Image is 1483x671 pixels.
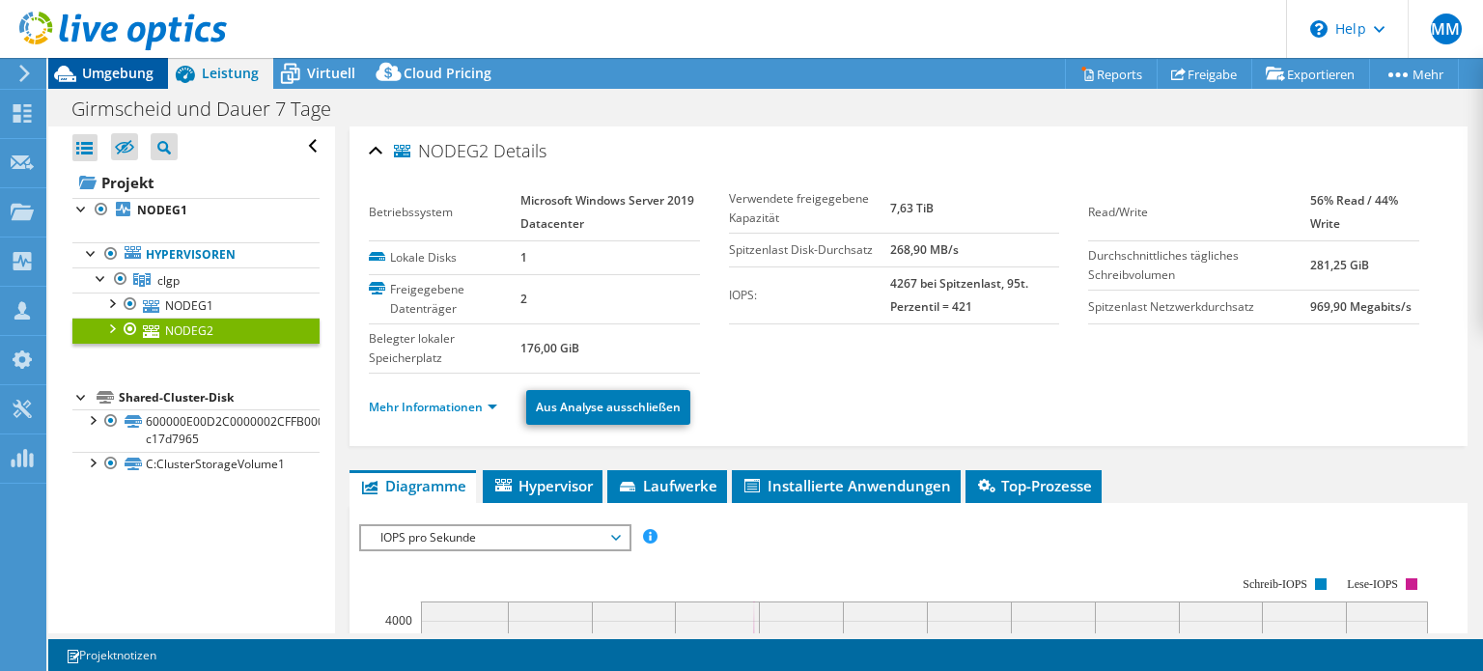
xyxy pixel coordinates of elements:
text: 4000 [385,612,412,629]
a: clgp [72,267,320,293]
span: MM [1431,14,1462,44]
b: 281,25 GiB [1310,257,1369,273]
span: Virtuell [307,64,355,82]
a: Mehr [1369,59,1459,89]
label: IOPS: [729,286,890,305]
label: Spitzenlast Netzwerkdurchsatz [1088,297,1310,317]
span: Details [493,139,546,162]
b: 1 [520,249,527,266]
b: 969,90 Megabits/s [1310,298,1412,315]
label: Read/Write [1088,203,1310,222]
span: clgp [157,272,180,289]
svg: \n [1310,20,1328,38]
span: Top-Prozesse [975,476,1092,495]
text: Lese-IOPS [1348,577,1399,591]
label: Durchschnittliches tägliches Schreibvolumen [1088,246,1310,285]
label: Spitzenlast Disk-Durchsatz [729,240,890,260]
a: Hypervisoren [72,242,320,267]
b: 2 [520,291,527,307]
b: Microsoft Windows Server 2019 Datacenter [520,192,694,232]
span: Cloud Pricing [404,64,491,82]
span: NODEG2 [394,142,489,161]
b: 7,63 TiB [890,200,934,216]
span: Leistung [202,64,259,82]
a: Reports [1065,59,1158,89]
b: 4267 bei Spitzenlast, 95t. Perzentil = 421 [890,275,1028,315]
span: Umgebung [82,64,154,82]
label: Betriebssystem [369,203,519,222]
span: Diagramme [359,476,466,495]
div: Shared-Cluster-Disk [119,386,320,409]
label: Verwendete freigegebene Kapazität [729,189,890,228]
a: Projektnotizen [52,643,170,667]
a: Projekt [72,167,320,198]
a: Exportieren [1251,59,1370,89]
a: NODEG1 [72,293,320,318]
b: NODEG1 [137,202,187,218]
a: Freigabe [1157,59,1252,89]
a: C:ClusterStorageVolume1 [72,452,320,477]
a: Mehr Informationen [369,399,497,415]
text: Schreib-IOPS [1244,577,1308,591]
h1: Girmscheid und Dauer 7 Tage [63,98,361,120]
a: NODEG1 [72,198,320,223]
a: NODEG2 [72,318,320,343]
a: Aus Analyse ausschließen [526,390,690,425]
label: Freigegebene Datenträger [369,280,519,319]
b: 268,90 MB/s [890,241,959,258]
b: 176,00 GiB [520,340,579,356]
span: Hypervisor [492,476,593,495]
span: Installierte Anwendungen [741,476,951,495]
span: IOPS pro Sekunde [371,526,619,549]
b: 56% Read / 44% Write [1310,192,1398,232]
label: Lokale Disks [369,248,519,267]
label: Belegter lokaler Speicherplatz [369,329,519,368]
a: 600000E00D2C0000002CFFB000000000-c17d7965 [72,409,320,452]
span: Laufwerke [617,476,717,495]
